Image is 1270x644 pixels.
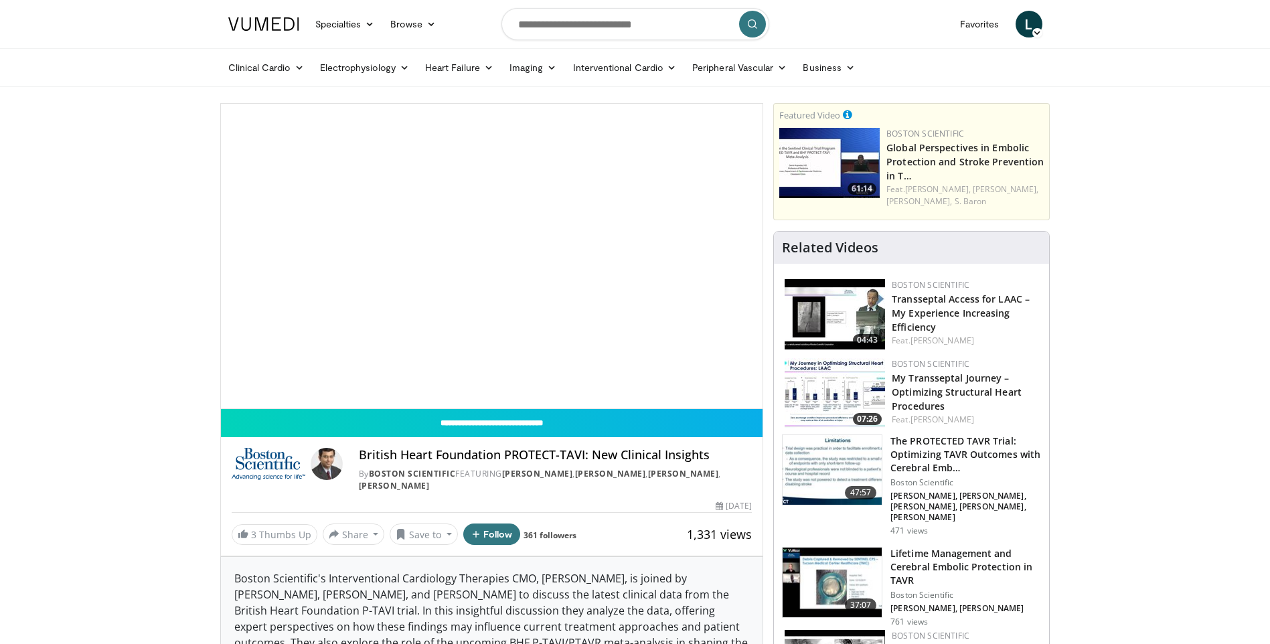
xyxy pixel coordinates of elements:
a: [PERSON_NAME] [648,468,719,479]
a: [PERSON_NAME] [359,480,430,491]
a: Imaging [501,54,565,81]
a: 47:57 The PROTECTED TAVR Trial: Optimizing TAVR Outcomes with Cerebral Emb… Boston Scientific [PE... [782,434,1041,536]
a: L [1016,11,1042,37]
img: 9db7bd66-738f-4d3f-a0b5-27ddb07fc2ff.150x105_q85_crop-smart_upscale.jpg [785,358,885,428]
a: [PERSON_NAME], [905,183,971,195]
a: Clinical Cardio [220,54,312,81]
p: Boston Scientific [890,477,1041,488]
a: Global Perspectives in Embolic Protection and Stroke Prevention in T… [886,141,1044,182]
a: Boston Scientific [892,358,969,370]
a: Transseptal Access for LAAC – My Experience Increasing Efficiency [892,293,1030,333]
h3: The PROTECTED TAVR Trial: Optimizing TAVR Outcomes with Cerebral Emb… [890,434,1041,475]
a: Boston Scientific [892,630,969,641]
p: 761 views [890,617,928,627]
a: 3 Thumbs Up [232,524,317,545]
button: Save to [390,524,458,545]
small: Featured Video [779,109,840,121]
p: [PERSON_NAME], [PERSON_NAME], [PERSON_NAME], [PERSON_NAME], [PERSON_NAME] [890,491,1041,523]
a: Boston Scientific [369,468,456,479]
a: Browse [382,11,444,37]
a: Specialties [307,11,383,37]
span: 61:14 [848,183,876,195]
h4: Related Videos [782,240,878,256]
button: Follow [463,524,521,545]
a: 04:43 [785,279,885,349]
a: [PERSON_NAME] [910,414,974,425]
img: Avatar [311,448,343,480]
div: Feat. [892,335,1038,347]
p: Boston Scientific [890,590,1041,600]
div: Feat. [886,183,1044,208]
a: [PERSON_NAME], [886,195,952,207]
button: Share [323,524,385,545]
span: 37:07 [845,598,877,612]
a: 361 followers [524,530,576,541]
div: By FEATURING , , , [359,468,752,492]
a: Heart Failure [417,54,501,81]
h3: Lifetime Management and Cerebral Embolic Protection in TAVR [890,547,1041,587]
div: Feat. [892,414,1038,426]
h4: British Heart Foundation PROTECT-TAVI: New Clinical Insights [359,448,752,463]
a: Peripheral Vascular [684,54,795,81]
a: Boston Scientific [886,128,964,139]
p: [PERSON_NAME], [PERSON_NAME] [890,603,1041,614]
a: My Transseptal Journey – Optimizing Structural Heart Procedures [892,372,1022,412]
a: S. Baron [955,195,987,207]
span: 47:57 [845,486,877,499]
a: Boston Scientific [892,279,969,291]
a: [PERSON_NAME] [502,468,573,479]
img: Boston Scientific [232,448,305,480]
a: [PERSON_NAME] [575,468,646,479]
a: 37:07 Lifetime Management and Cerebral Embolic Protection in TAVR Boston Scientific [PERSON_NAME]... [782,547,1041,627]
span: 1,331 views [687,526,752,542]
a: [PERSON_NAME], [973,183,1038,195]
div: [DATE] [716,500,752,512]
a: Electrophysiology [312,54,417,81]
img: ec78f057-4336-49b7-ac94-8fd59e78c92a.150x105_q85_crop-smart_upscale.jpg [779,128,880,198]
img: 33ec2b02-5695-4293-a78c-35b4639014b0.150x105_q85_crop-smart_upscale.jpg [783,548,882,617]
p: 471 views [890,526,928,536]
video-js: Video Player [221,104,763,409]
a: Business [795,54,863,81]
a: Interventional Cardio [565,54,685,81]
img: 6a6cd68b-42bd-4338-ba7c-f99ee97691b8.150x105_q85_crop-smart_upscale.jpg [785,279,885,349]
span: 07:26 [853,413,882,425]
a: 07:26 [785,358,885,428]
a: 61:14 [779,128,880,198]
img: VuMedi Logo [228,17,299,31]
span: 3 [251,528,256,541]
a: [PERSON_NAME] [910,335,974,346]
a: Favorites [952,11,1008,37]
input: Search topics, interventions [501,8,769,40]
img: 1dcca77b-100e-46f0-9068-43d323fb0ab6.150x105_q85_crop-smart_upscale.jpg [783,435,882,505]
span: 04:43 [853,334,882,346]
